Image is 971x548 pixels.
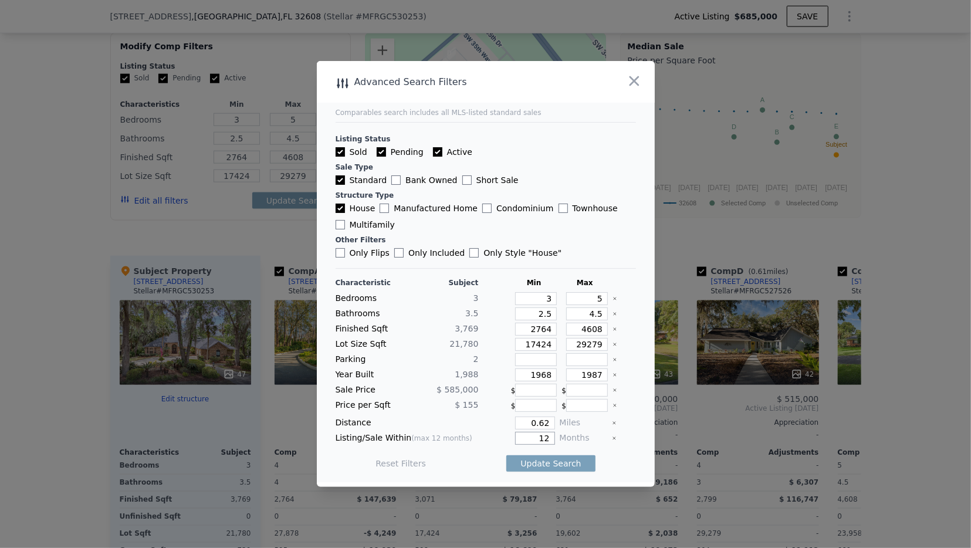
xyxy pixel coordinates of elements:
[336,353,405,366] div: Parking
[394,247,465,259] label: Only Included
[394,248,404,258] input: Only Included
[613,403,617,408] button: Clear
[336,202,375,214] label: House
[433,147,442,157] input: Active
[336,432,479,445] div: Listing/Sale Within
[336,147,345,157] input: Sold
[455,400,478,410] span: $ 155
[511,399,557,412] div: $
[336,174,387,186] label: Standard
[437,385,478,394] span: $ 585,000
[511,384,557,397] div: $
[613,327,617,331] button: Clear
[473,293,479,303] span: 3
[336,235,636,245] div: Other Filters
[380,202,478,214] label: Manufactured Home
[559,204,568,213] input: Townhouse
[336,248,345,258] input: Only Flips
[336,384,405,397] div: Sale Price
[473,354,479,364] span: 2
[462,174,519,186] label: Short Sale
[336,191,636,200] div: Structure Type
[469,247,561,259] label: Only Style " House "
[336,220,345,229] input: Multifamily
[377,147,386,157] input: Pending
[613,388,617,393] button: Clear
[482,204,492,213] input: Condominium
[375,458,426,469] button: Reset
[391,175,401,185] input: Bank Owned
[411,434,472,442] span: (max 12 months)
[562,278,608,287] div: Max
[336,323,405,336] div: Finished Sqft
[336,175,345,185] input: Standard
[562,384,608,397] div: $
[336,219,395,231] label: Multifamily
[469,248,479,258] input: Only Style "House"
[433,146,472,158] label: Active
[613,296,617,301] button: Clear
[336,292,405,305] div: Bedrooms
[380,204,389,213] input: Manufactured Home
[336,399,405,412] div: Price per Sqft
[450,339,479,349] span: 21,780
[506,455,595,472] button: Update Search
[511,278,557,287] div: Min
[559,202,618,214] label: Townhouse
[455,370,478,379] span: 1,988
[613,342,617,347] button: Clear
[462,175,472,185] input: Short Sale
[612,421,617,425] button: Clear
[336,307,405,320] div: Bathrooms
[562,399,608,412] div: $
[317,74,587,90] div: Advanced Search Filters
[410,278,479,287] div: Subject
[613,312,617,316] button: Clear
[482,202,553,214] label: Condominium
[455,324,478,333] span: 3,769
[465,309,478,318] span: 3.5
[336,278,405,287] div: Characteristic
[336,338,405,351] div: Lot Size Sqft
[336,163,636,172] div: Sale Type
[336,368,405,381] div: Year Built
[336,108,636,117] div: Comparables search includes all MLS-listed standard sales
[336,134,636,144] div: Listing Status
[336,417,479,429] div: Distance
[377,146,424,158] label: Pending
[336,204,345,213] input: House
[391,174,457,186] label: Bank Owned
[560,432,607,445] div: Months
[336,146,367,158] label: Sold
[336,247,390,259] label: Only Flips
[560,417,607,429] div: Miles
[612,436,617,441] button: Clear
[613,357,617,362] button: Clear
[613,373,617,377] button: Clear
